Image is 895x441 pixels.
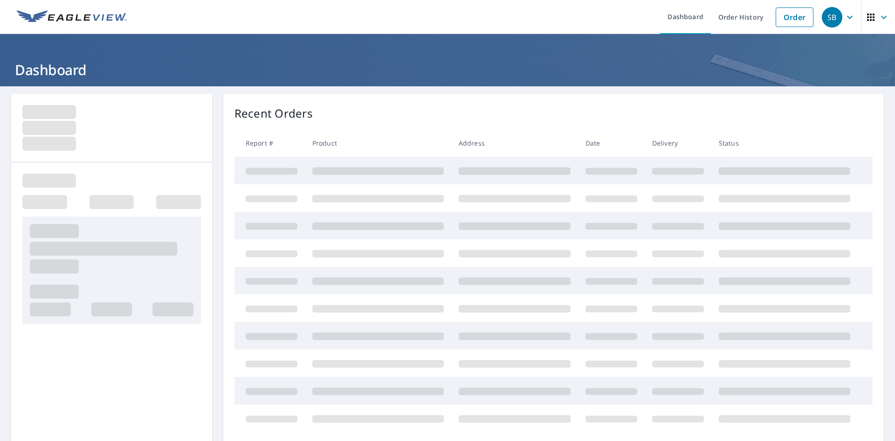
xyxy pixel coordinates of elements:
th: Date [578,129,645,157]
div: SB [822,7,842,28]
img: EV Logo [17,10,127,24]
h1: Dashboard [11,60,884,79]
a: Order [776,7,813,27]
th: Product [305,129,451,157]
th: Report # [234,129,305,157]
th: Address [451,129,578,157]
th: Delivery [645,129,711,157]
th: Status [711,129,858,157]
p: Recent Orders [234,105,313,122]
